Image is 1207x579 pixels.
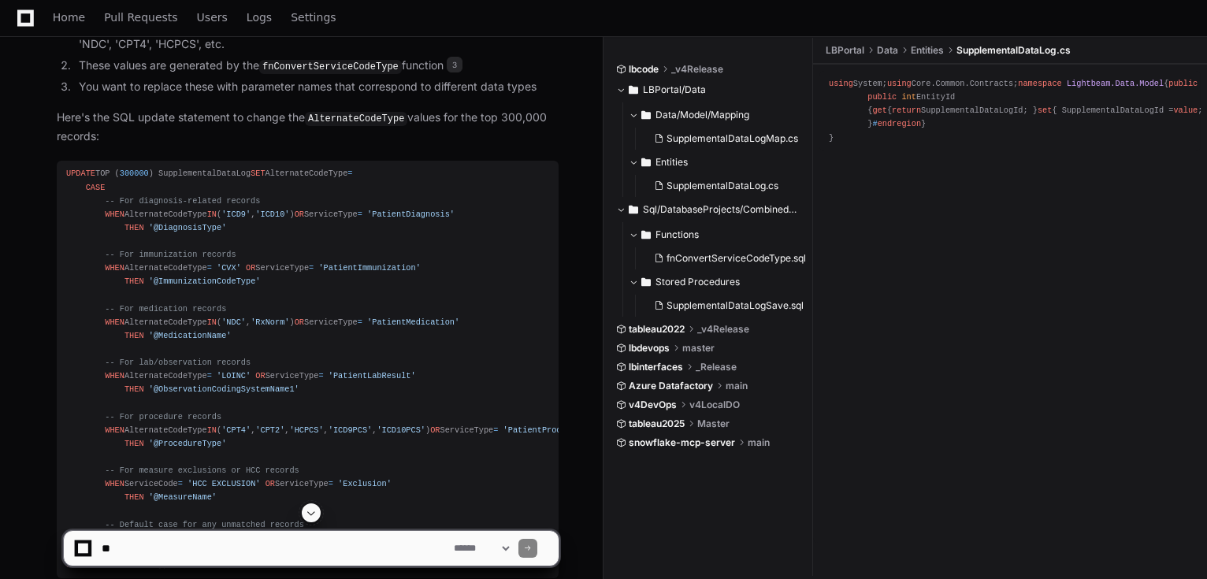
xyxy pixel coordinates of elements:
span: SupplementalDataLogSave.sql [667,299,804,312]
span: 3 [447,57,462,72]
span: endregion [878,119,921,128]
span: Logs [247,13,272,22]
span: = [347,169,352,178]
span: master [682,342,715,354]
span: UPDATE [66,169,95,178]
span: namespace [1018,79,1061,88]
code: fnConvertServiceCodeType [259,60,402,74]
span: 'PatientLabResult' [329,371,416,380]
button: SupplementalDataLog.cs [648,175,798,197]
span: _v4Release [697,323,749,336]
span: lbdevops [629,342,670,354]
span: WHEN [105,263,124,273]
svg: Directory [629,80,638,99]
span: IN [207,210,217,219]
span: v4DevOps [629,399,677,411]
span: = [309,263,314,273]
svg: Directory [641,273,651,291]
code: AlternateCodeType [305,112,407,126]
span: '@ProcedureType' [149,439,227,448]
span: WHEN [105,371,124,380]
span: LBPortal [826,44,864,57]
span: Stored Procedures [655,276,740,288]
span: IN [207,317,217,327]
span: WHEN [105,210,124,219]
span: THEN [124,439,144,448]
span: Pull Requests [104,13,177,22]
span: 'ICD9PCS' [329,425,372,435]
span: public [867,92,897,102]
span: main [748,436,770,449]
span: tableau2022 [629,323,685,336]
div: System; Core.Common.Contracts; { : { SupplementalDataLogId { ; ; } TaskId { ; ; } ? OnBehalfOfPro... [829,77,1191,145]
span: = [207,371,212,380]
span: 'CVX' [217,263,241,273]
span: -- For lab/observation records [105,358,251,367]
span: return [892,106,921,115]
span: OR [295,317,304,327]
span: THEN [124,223,144,232]
button: Sql/DatabaseProjects/CombinedDatabaseNew/transactional/dbo [616,197,801,222]
svg: Directory [641,153,651,172]
span: -- For procedure records [105,412,221,421]
span: Home [53,13,85,22]
span: 300000 [120,169,149,178]
span: = [178,479,183,488]
span: Data/Model/Mapping [655,109,749,121]
span: Users [197,13,228,22]
span: WHEN [105,479,124,488]
svg: Directory [641,106,651,124]
button: Functions [629,222,814,247]
span: = [358,210,362,219]
span: 'CPT2' [255,425,284,435]
li: You want to replace these with parameter names that correspond to different data types [74,78,559,96]
button: SupplementalDataLogMap.cs [648,128,798,150]
span: -- For diagnosis-related records [105,196,260,206]
span: -- For immunization records [105,250,236,259]
span: IN [207,425,217,435]
span: -- For measure exclusions or HCC records [105,466,299,475]
span: lbcode [629,63,659,76]
span: WHEN [105,317,124,327]
p: Here's the SQL update statement to change the values for the top 300,000 records: [57,109,559,145]
span: = [493,425,498,435]
span: using [887,79,912,88]
button: Entities [629,150,808,175]
button: LBPortal/Data [616,77,801,102]
li: These values are generated by the function [74,57,559,76]
span: '@ObservationCodingSystemName1' [149,384,299,394]
span: Functions [655,228,699,241]
span: 'NDC' [221,317,246,327]
span: public [1168,79,1198,88]
span: SupplementalDataLogMap.cs [667,132,798,145]
button: Data/Model/Mapping [629,102,808,128]
span: '@ImmunizationCodeType' [149,277,261,286]
span: = [318,371,323,380]
span: LBPortal/Data [643,84,706,96]
span: v4LocalDO [689,399,740,411]
span: 'LOINC' [217,371,251,380]
span: CASE [86,183,106,192]
span: THEN [124,384,144,394]
span: 'PatientImmunization' [318,263,420,273]
span: _v4Release [671,63,723,76]
span: 'CPT4' [221,425,251,435]
span: 'Exclusion' [338,479,392,488]
span: 'HCPCS' [289,425,323,435]
span: main [726,380,748,392]
span: Settings [291,13,336,22]
svg: Directory [629,200,638,219]
span: -- For medication records [105,304,226,314]
span: value [1173,106,1198,115]
span: OR [246,263,255,273]
div: TOP ( ) SupplementalDataLog AlternateCodeType AlternateCodeType ( , ) ServiceType AlternateCodeTy... [66,167,549,572]
span: 'PatientProcedure' [503,425,591,435]
span: snowflake-mcp-server [629,436,735,449]
span: Data [877,44,898,57]
svg: Directory [641,225,651,244]
span: '@MedicationName' [149,331,232,340]
span: OR [255,371,265,380]
span: 'PatientMedication' [367,317,459,327]
span: OR [266,479,275,488]
span: = [329,479,333,488]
